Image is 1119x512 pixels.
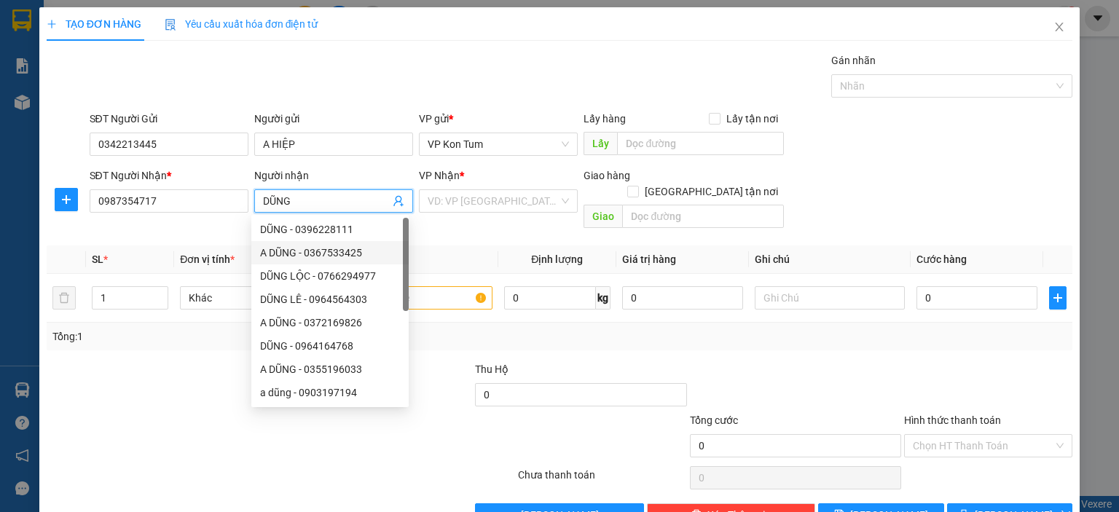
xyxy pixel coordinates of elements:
[47,18,141,30] span: TẠO ĐƠN HÀNG
[622,205,784,228] input: Dọc đường
[55,194,77,205] span: plus
[260,385,400,401] div: a dũng - 0903197194
[90,168,248,184] div: SĐT Người Nhận
[393,195,404,207] span: user-add
[55,188,78,211] button: plus
[180,253,235,265] span: Đơn vị tính
[260,338,400,354] div: DŨNG - 0964164768
[749,245,911,274] th: Ghi chú
[7,7,58,58] img: logo.jpg
[52,328,433,344] div: Tổng: 1
[7,81,17,91] span: environment
[92,253,103,265] span: SL
[101,81,111,91] span: environment
[1049,286,1067,310] button: plus
[260,361,400,377] div: A DŨNG - 0355196033
[165,18,318,30] span: Yêu cầu xuất hóa đơn điện tử
[251,264,409,288] div: DŨNG LỘC - 0766294977
[101,62,194,78] li: VP BX Miền Đông
[428,133,569,155] span: VP Kon Tum
[251,218,409,241] div: DŨNG - 0396228111
[721,111,784,127] span: Lấy tận nơi
[639,184,784,200] span: [GEOGRAPHIC_DATA] tận nơi
[617,132,784,155] input: Dọc đường
[260,245,400,261] div: A DŨNG - 0367533425
[251,381,409,404] div: a dũng - 0903197194
[7,7,211,35] li: Tân Anh
[251,241,409,264] div: A DŨNG - 0367533425
[584,132,617,155] span: Lấy
[251,311,409,334] div: A DŨNG - 0372169826
[419,170,460,181] span: VP Nhận
[419,111,578,127] div: VP gửi
[622,286,743,310] input: 0
[831,55,876,66] label: Gán nhãn
[254,168,413,184] div: Người nhận
[916,253,967,265] span: Cước hàng
[165,19,176,31] img: icon
[251,334,409,358] div: DŨNG - 0964164768
[47,19,57,29] span: plus
[584,113,626,125] span: Lấy hàng
[584,170,630,181] span: Giao hàng
[260,291,400,307] div: DŨNG LÊ - 0964564303
[260,268,400,284] div: DŨNG LỘC - 0766294977
[596,286,610,310] span: kg
[690,414,738,426] span: Tổng cước
[1050,292,1066,304] span: plus
[755,286,905,310] input: Ghi Chú
[7,96,98,172] b: [GEOGRAPHIC_DATA][PERSON_NAME], P [GEOGRAPHIC_DATA]
[90,111,248,127] div: SĐT Người Gửi
[622,253,676,265] span: Giá trị hàng
[584,205,622,228] span: Giao
[1039,7,1080,48] button: Close
[52,286,76,310] button: delete
[531,253,583,265] span: Định lượng
[7,62,101,78] li: VP VP Kon Tum
[189,287,321,309] span: Khác
[260,315,400,331] div: A DŨNG - 0372169826
[101,80,180,108] b: Dãy 3 A6 trong BXMĐ cũ
[251,358,409,381] div: A DŨNG - 0355196033
[517,467,688,492] div: Chưa thanh toán
[342,286,492,310] input: VD: Bàn, Ghế
[260,221,400,237] div: DŨNG - 0396228111
[904,414,1001,426] label: Hình thức thanh toán
[1053,21,1065,33] span: close
[254,111,413,127] div: Người gửi
[251,288,409,311] div: DŨNG LÊ - 0964564303
[475,363,509,375] span: Thu Hộ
